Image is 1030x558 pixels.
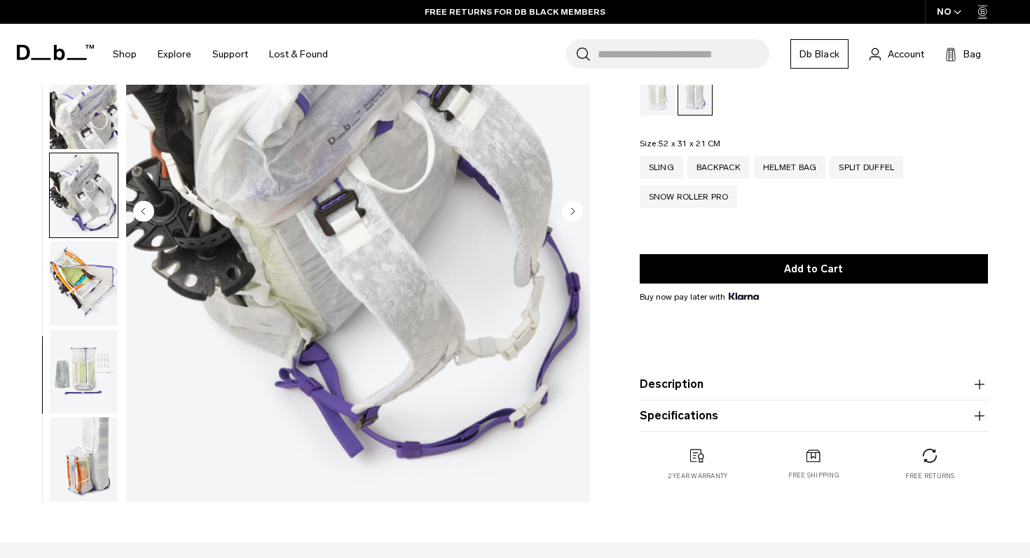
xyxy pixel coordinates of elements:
span: Bag [963,47,981,62]
a: Db Black [790,39,849,69]
a: Account [870,46,924,62]
span: 52 x 31 x 21 CM [659,139,721,148]
a: Sling [640,156,683,179]
a: FREE RETURNS FOR DB BLACK MEMBERS [425,6,605,18]
button: Weigh_Lighter_Backpack_25L_16.png [49,417,118,502]
img: Weigh_Lighter_Backpack_25L_14.png [50,242,118,326]
button: Previous slide [133,200,154,224]
button: Next slide [562,200,583,224]
button: Weigh_Lighter_Backpack_25L_15.png [49,329,118,414]
a: Lost & Found [269,29,328,79]
a: Diffusion [640,72,675,116]
button: Weigh_Lighter_Backpack_25L_12.png [49,64,118,150]
p: Free returns [905,471,955,481]
a: Shop [113,29,137,79]
a: Explore [158,29,191,79]
p: Free shipping [788,471,839,481]
a: Backpack [687,156,750,179]
img: {"height" => 20, "alt" => "Klarna"} [729,293,759,300]
span: Buy now pay later with [640,291,759,303]
a: Aurora [678,72,713,116]
img: Weigh_Lighter_Backpack_25L_12.png [50,65,118,149]
button: Specifications [640,407,988,424]
span: Account [888,47,924,62]
p: 2 year warranty [668,471,728,481]
a: Helmet Bag [754,156,826,179]
button: Add to Cart [640,254,988,284]
legend: Size: [640,139,721,148]
button: Bag [945,46,981,62]
img: Weigh_Lighter_Backpack_25L_15.png [50,330,118,414]
img: Weigh_Lighter_Backpack_25L_16.png [50,417,118,501]
nav: Main Navigation [102,24,338,85]
a: Support [212,29,248,79]
button: Description [640,376,988,393]
a: Snow Roller Pro [640,186,738,208]
img: Weigh_Lighter_Backpack_25L_13.png [50,153,118,237]
button: Weigh_Lighter_Backpack_25L_14.png [49,241,118,326]
button: Weigh_Lighter_Backpack_25L_13.png [49,153,118,238]
a: Split Duffel [830,156,903,179]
